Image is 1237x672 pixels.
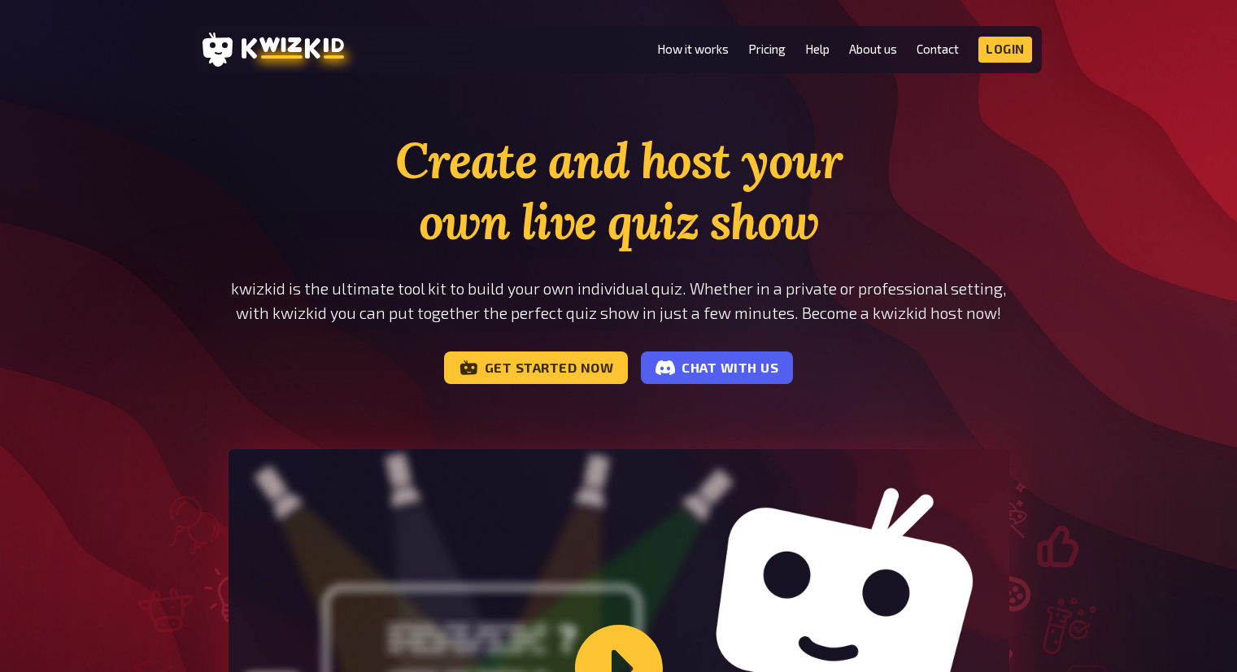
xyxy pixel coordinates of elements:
[641,351,793,384] a: Chat with us
[444,351,629,384] a: Get started now
[805,42,830,56] a: Help
[229,277,1009,325] p: kwizkid is the ultimate tool kit to build your own individual quiz. Whether in a private or profe...
[748,42,786,56] a: Pricing
[657,42,729,56] a: How it works
[229,130,1009,252] h1: Create and host your own live quiz show
[917,42,959,56] a: Contact
[849,42,897,56] a: About us
[978,37,1032,63] a: Login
